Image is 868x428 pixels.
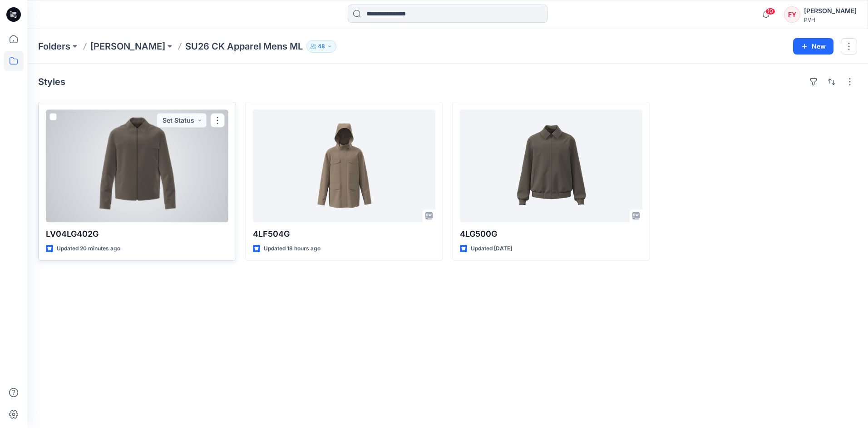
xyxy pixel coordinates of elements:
a: LV04LG402G [46,109,228,222]
p: Updated [DATE] [471,244,512,254]
a: Folders [38,40,70,53]
button: 48 [306,40,336,53]
div: [PERSON_NAME] [804,5,857,16]
p: SU26 CK Apparel Mens ML [185,40,303,53]
div: PVH [804,16,857,23]
p: 48 [318,41,325,51]
a: 4LF504G [253,109,435,222]
p: LV04LG402G [46,228,228,240]
p: Updated 20 minutes ago [57,244,120,254]
a: 4LG500G [460,109,642,222]
p: 4LF504G [253,228,435,240]
a: [PERSON_NAME] [90,40,165,53]
p: Updated 18 hours ago [264,244,321,254]
span: 10 [765,8,775,15]
h4: Styles [38,76,65,87]
p: 4LG500G [460,228,642,240]
div: FY [784,6,800,23]
button: New [793,38,833,55]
